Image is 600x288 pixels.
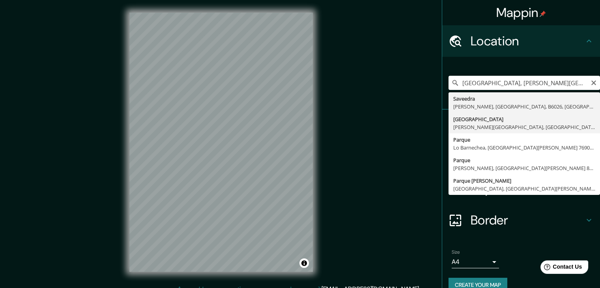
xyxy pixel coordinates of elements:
div: [PERSON_NAME], [GEOGRAPHIC_DATA], B6026, [GEOGRAPHIC_DATA] [453,103,595,110]
div: Lo Barnechea, [GEOGRAPHIC_DATA][PERSON_NAME] 7690000, [GEOGRAPHIC_DATA] [453,144,595,151]
div: Parque [453,136,595,144]
button: Toggle attribution [299,258,309,268]
h4: Location [471,33,584,49]
div: Border [442,204,600,236]
button: Clear [591,79,597,86]
div: [GEOGRAPHIC_DATA], [GEOGRAPHIC_DATA][PERSON_NAME] 8320000, [GEOGRAPHIC_DATA] [453,185,595,193]
div: Pins [442,110,600,141]
canvas: Map [129,13,313,272]
div: [GEOGRAPHIC_DATA] [453,115,595,123]
h4: Border [471,212,584,228]
img: pin-icon.png [540,11,546,17]
div: Saveedra [453,95,595,103]
div: A4 [452,256,499,268]
div: [PERSON_NAME][GEOGRAPHIC_DATA], [GEOGRAPHIC_DATA][PERSON_NAME] 8150000, [GEOGRAPHIC_DATA] [453,123,595,131]
div: Location [442,25,600,57]
input: Pick your city or area [449,76,600,90]
div: Style [442,141,600,173]
label: Size [452,249,460,256]
div: Layout [442,173,600,204]
h4: Layout [471,181,584,196]
div: Parque [453,156,595,164]
iframe: Help widget launcher [530,257,591,279]
div: Parque [PERSON_NAME] [453,177,595,185]
div: [PERSON_NAME], [GEOGRAPHIC_DATA][PERSON_NAME] 8460000, [GEOGRAPHIC_DATA] [453,164,595,172]
h4: Mappin [496,5,546,21]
